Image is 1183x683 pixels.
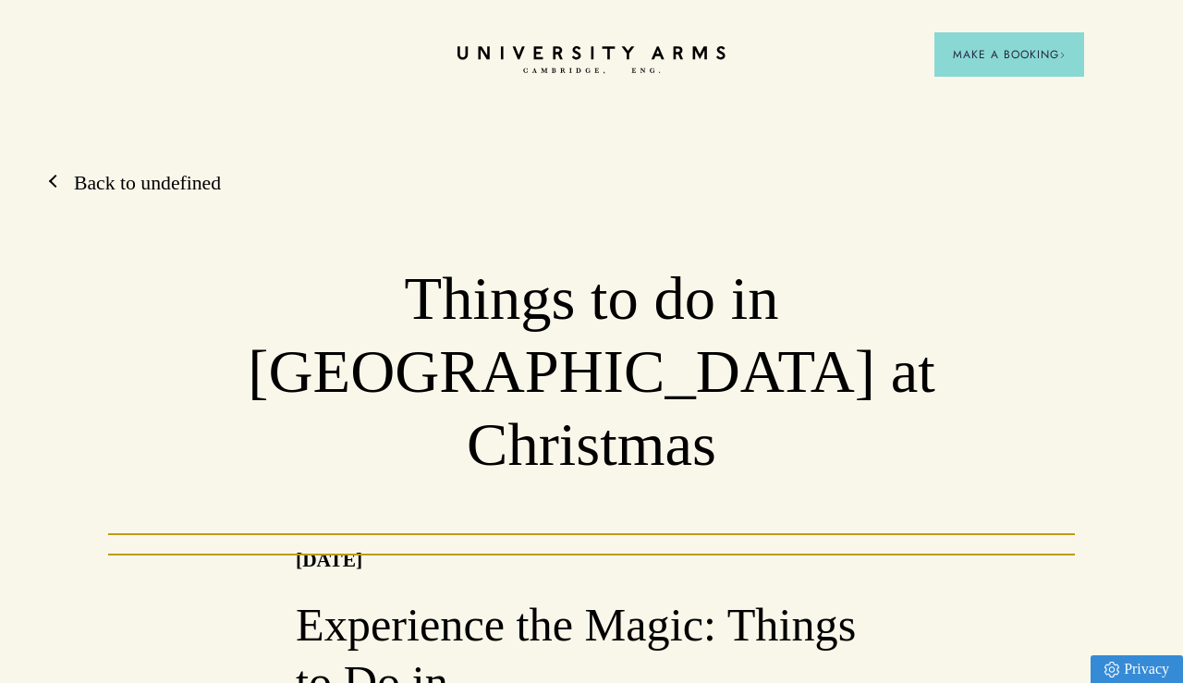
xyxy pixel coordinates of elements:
img: Arrow icon [1059,52,1066,58]
h1: Things to do in [GEOGRAPHIC_DATA] at Christmas [197,262,985,482]
button: Make a BookingArrow icon [934,32,1084,77]
a: Back to undefined [55,170,221,198]
img: Privacy [1104,662,1119,677]
a: Privacy [1091,655,1183,683]
a: Home [457,46,726,75]
span: Make a Booking [953,46,1066,63]
p: [DATE] [296,544,362,576]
